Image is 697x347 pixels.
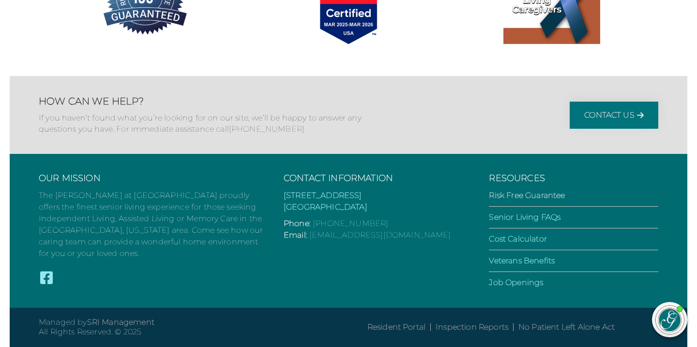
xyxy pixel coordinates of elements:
a: Job Openings [489,278,543,287]
a: Cost Calculator [489,234,546,243]
span: Phone: [284,219,311,228]
h3: Resources [489,173,658,184]
h3: Our Mission [39,173,264,184]
span: Email: [284,230,307,240]
a: Risk Free Guarantee [489,191,565,200]
img: avatar [656,306,684,334]
a: Inspection Reports [436,322,508,332]
a: [PHONE_NUMBER] [229,124,304,134]
a: Contact Us [570,102,658,129]
p: Managed by All Rights Reserved. © 2025 [39,317,348,338]
a: No Patient Left Alone Act [518,322,615,332]
h3: Contact Information [284,173,470,184]
a: [PHONE_NUMBER] [313,219,388,228]
a: Veterans Benefits [489,256,555,265]
a: Senior Living FAQs [489,212,561,222]
p: If you haven’t found what you’re looking for on our site, we’ll be happy to answer any questions ... [39,113,368,135]
a: [STREET_ADDRESS][GEOGRAPHIC_DATA] [284,191,367,211]
h2: How Can We Help? [39,95,368,107]
p: The [PERSON_NAME] at [GEOGRAPHIC_DATA] proudly offers the finest senior living experience for tho... [39,190,264,259]
a: SRI Management [87,317,154,327]
a: [EMAIL_ADDRESS][DOMAIN_NAME] [309,230,451,240]
a: Resident Portal [367,322,425,332]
